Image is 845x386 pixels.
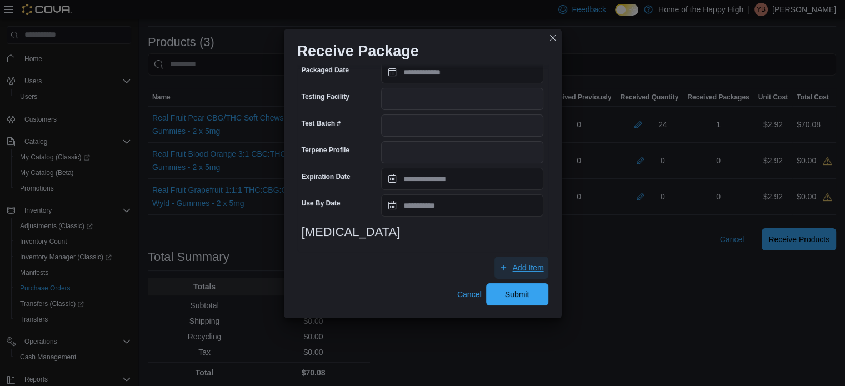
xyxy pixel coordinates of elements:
label: Terpene Profile [302,146,349,154]
span: Cancel [457,289,482,300]
label: Use By Date [302,199,341,208]
h1: Receive Package [297,42,419,60]
span: Submit [505,289,529,300]
label: Testing Facility [302,92,349,101]
label: Test Batch # [302,119,341,128]
button: Cancel [453,283,486,305]
span: Add Item [512,262,543,273]
label: Packaged Date [302,66,349,74]
button: Closes this modal window [546,31,559,44]
button: Submit [486,283,548,305]
input: Press the down key to open a popover containing a calendar. [381,194,543,217]
input: Press the down key to open a popover containing a calendar. [381,168,543,190]
input: Press the down key to open a popover containing a calendar. [381,61,543,83]
button: Add Item [494,257,548,279]
label: Expiration Date [302,172,351,181]
h3: [MEDICAL_DATA] [302,225,544,239]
